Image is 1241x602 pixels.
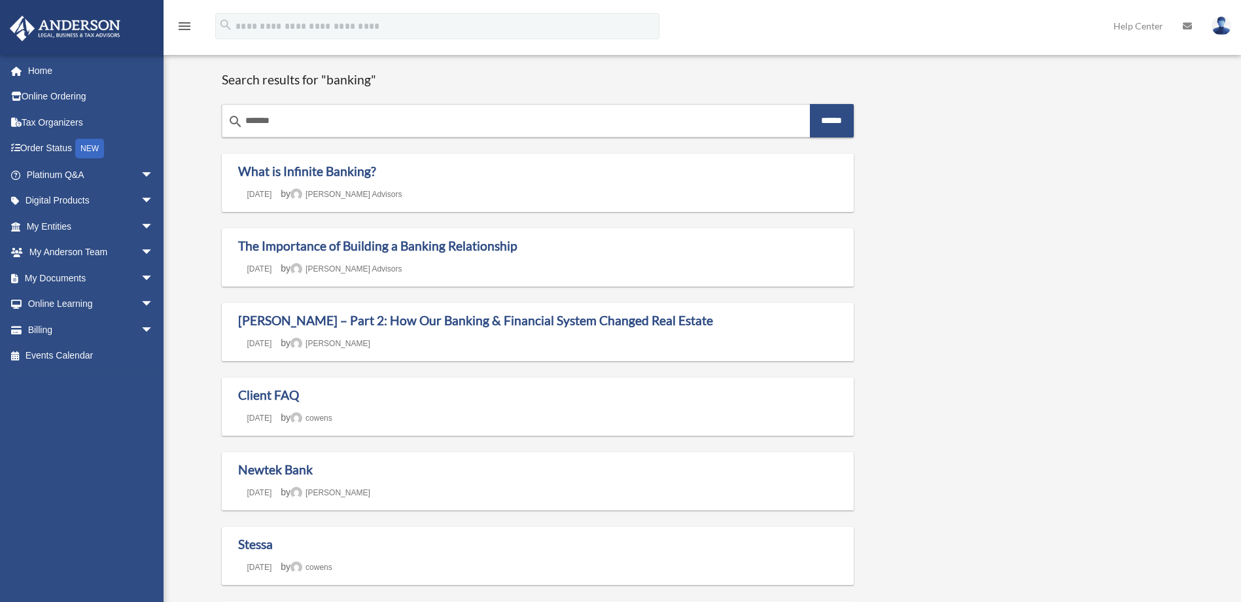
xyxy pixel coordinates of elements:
a: Home [9,58,167,84]
a: Stessa [238,537,273,552]
span: by [281,561,332,572]
a: The Importance of Building a Banking Relationship [238,238,517,253]
span: by [281,487,370,497]
a: [PERSON_NAME] Advisors [290,190,402,199]
i: search [218,18,233,32]
span: by [281,263,402,274]
a: [PERSON_NAME] [290,488,370,497]
h1: Search results for "banking" [222,72,854,88]
a: What is Infinite Banking? [238,164,376,179]
a: menu [177,23,192,34]
a: [DATE] [238,488,281,497]
img: User Pic [1212,16,1231,35]
a: cowens [290,414,332,423]
i: search [228,114,243,130]
a: Client FAQ [238,387,299,402]
a: Tax Organizers [9,109,173,135]
a: Events Calendar [9,343,173,369]
a: [PERSON_NAME] – Part 2: How Our Banking & Financial System Changed Real Estate [238,313,713,328]
img: Anderson Advisors Platinum Portal [6,16,124,41]
a: Platinum Q&Aarrow_drop_down [9,162,173,188]
a: [DATE] [238,339,281,348]
a: [PERSON_NAME] [290,339,370,348]
div: NEW [75,139,104,158]
i: menu [177,18,192,34]
a: My Anderson Teamarrow_drop_down [9,239,173,266]
span: arrow_drop_down [141,291,167,318]
a: [DATE] [238,414,281,423]
a: My Entitiesarrow_drop_down [9,213,173,239]
a: [DATE] [238,563,281,572]
span: arrow_drop_down [141,162,167,188]
a: Newtek Bank [238,462,313,477]
a: Online Learningarrow_drop_down [9,291,173,317]
span: arrow_drop_down [141,188,167,215]
span: arrow_drop_down [141,317,167,344]
a: cowens [290,563,332,572]
span: arrow_drop_down [141,239,167,266]
span: by [281,412,332,423]
a: Digital Productsarrow_drop_down [9,188,173,214]
a: Billingarrow_drop_down [9,317,173,343]
span: arrow_drop_down [141,265,167,292]
a: Order StatusNEW [9,135,173,162]
a: Online Ordering [9,84,173,110]
a: My Documentsarrow_drop_down [9,265,173,291]
span: arrow_drop_down [141,213,167,240]
span: by [281,338,370,348]
a: [DATE] [238,190,281,199]
a: [PERSON_NAME] Advisors [290,264,402,274]
a: [DATE] [238,264,281,274]
span: by [281,188,402,199]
